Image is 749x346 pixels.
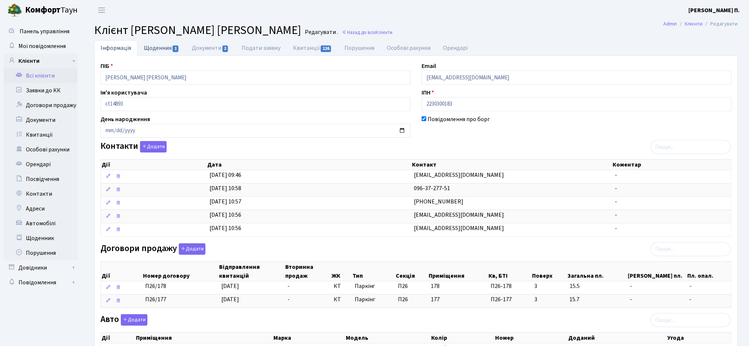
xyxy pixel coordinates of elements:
th: Колір [430,333,495,343]
a: Орендарі [437,40,474,56]
span: КТ [334,282,348,291]
th: Відправлення квитанцій [218,262,285,281]
th: Приміщення [428,262,488,281]
span: - [615,198,617,206]
a: Документи [4,113,78,127]
span: - [615,211,617,219]
span: Мої повідомлення [18,42,66,50]
th: Номер договору [142,262,218,281]
span: Клієнт [PERSON_NAME] [PERSON_NAME] [94,22,301,39]
span: П26-177 [491,295,528,304]
span: [PHONE_NUMBER] [414,198,464,206]
a: Панель управління [4,24,78,39]
th: Угода [667,333,731,343]
th: Коментар [612,160,732,170]
span: Паркінг [355,282,392,291]
th: Загальна пл. [567,262,627,281]
span: [DATE] 10:57 [210,198,241,206]
span: [DATE] 10:56 [210,224,241,232]
label: ПІБ [101,62,113,71]
button: Контакти [140,141,167,153]
span: Клієнти [376,29,392,36]
a: Мої повідомлення [4,39,78,54]
span: 177 [431,295,440,304]
span: - [615,171,617,179]
a: Орендарі [4,157,78,172]
a: Додати [177,242,205,255]
label: Авто [101,314,147,326]
th: [PERSON_NAME] пл. [627,262,687,281]
a: Особові рахунки [381,40,437,56]
span: [DATE] 10:58 [210,184,241,192]
span: 1 [173,45,178,52]
a: Особові рахунки [4,142,78,157]
label: Ім'я користувача [101,88,147,97]
span: [DATE] [221,282,239,290]
a: Адреси [4,201,78,216]
a: Квитанції [4,127,78,142]
input: Пошук... [651,242,731,256]
span: Паркінг [355,295,392,304]
span: П26/178 [145,282,166,290]
img: logo.png [7,3,22,18]
th: Кв, БТІ [488,262,532,281]
span: КТ [334,295,348,304]
span: П26 [398,295,408,304]
label: Повідомлення про борг [428,115,490,124]
span: [EMAIL_ADDRESS][DOMAIN_NAME] [414,211,504,219]
th: Дії [101,160,207,170]
span: - [615,224,617,232]
a: Заявки до КК [4,83,78,98]
a: Клієнти [4,54,78,68]
a: Додати [138,140,167,153]
a: Подати заявку [235,40,287,56]
th: Поверх [532,262,567,281]
span: П26/177 [145,295,166,304]
th: Дії [101,262,142,281]
label: Email [422,62,436,71]
small: Редагувати . [303,29,338,36]
span: [EMAIL_ADDRESS][DOMAIN_NAME] [414,171,504,179]
label: День народження [101,115,150,124]
a: Договори продажу [4,98,78,113]
a: Автомобілі [4,216,78,231]
span: П26 [398,282,408,290]
b: [PERSON_NAME] П. [689,6,740,14]
button: Договори продажу [179,243,205,255]
label: Договори продажу [101,243,205,255]
th: Тип [352,262,395,281]
a: Назад до всіхКлієнти [342,29,392,36]
th: Дата [207,160,411,170]
span: 15.7 [570,295,624,304]
span: 3 [534,282,564,291]
a: Документи [185,40,235,56]
span: Таун [25,4,78,17]
a: Контакти [4,186,78,201]
span: 096-37-277-51 [414,184,450,192]
span: 178 [431,282,440,290]
li: Редагувати [703,20,738,28]
th: Дії [101,333,135,343]
input: Пошук... [651,140,731,154]
a: Повідомлення [4,275,78,290]
span: 126 [321,45,331,52]
a: Щоденник [4,231,78,246]
span: - [690,282,728,291]
span: [DATE] 09:46 [210,171,241,179]
a: Довідники [4,260,78,275]
th: Вторинна продаж [285,262,331,281]
span: П26-178 [491,282,528,291]
span: - [630,282,683,291]
a: [PERSON_NAME] П. [689,6,740,15]
nav: breadcrumb [653,16,749,32]
span: Панель управління [20,27,69,35]
span: 2 [222,45,228,52]
span: 15.5 [570,282,624,291]
a: Додати [119,313,147,326]
a: Клієнти [685,20,703,28]
button: Авто [121,314,147,326]
span: - [690,295,728,304]
span: - [287,282,290,290]
label: Контакти [101,141,167,153]
input: Пошук... [651,313,731,327]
